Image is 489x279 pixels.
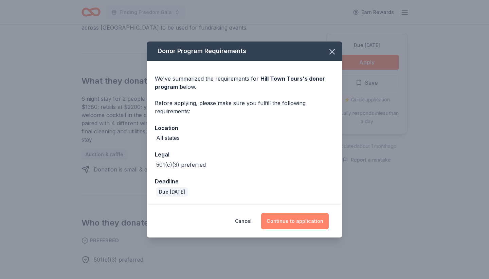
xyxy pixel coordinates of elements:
[155,150,334,159] div: Legal
[156,161,206,169] div: 501(c)(3) preferred
[156,134,180,142] div: All states
[155,124,334,132] div: Location
[155,177,334,186] div: Deadline
[147,42,342,61] div: Donor Program Requirements
[155,99,334,115] div: Before applying, please make sure you fulfill the following requirements:
[261,213,329,229] button: Continue to application
[155,75,334,91] div: We've summarized the requirements for below.
[235,213,252,229] button: Cancel
[156,187,188,197] div: Due [DATE]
